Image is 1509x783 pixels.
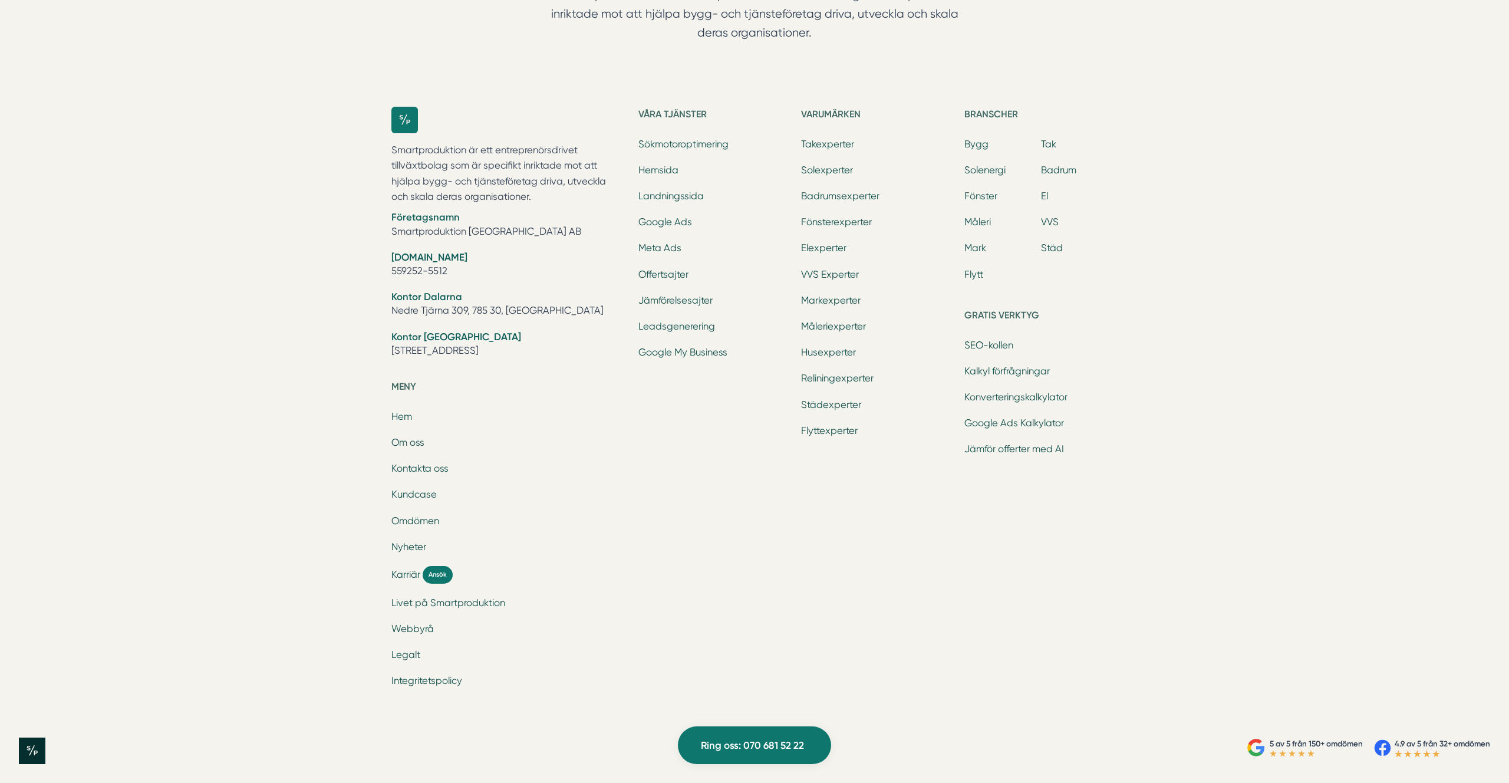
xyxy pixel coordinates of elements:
a: Integritetspolicy [391,675,462,686]
a: Elexperter [801,242,846,254]
strong: Kontor Dalarna [391,291,462,302]
a: Jämförelsesajter [638,295,713,306]
a: Reliningexperter [801,373,874,384]
a: VVS Experter [801,269,859,280]
a: Markexperter [801,295,861,306]
a: Städ [1041,242,1063,254]
a: Badrum [1041,165,1076,176]
a: Omdömen [391,515,439,527]
a: Flytt [964,269,983,280]
a: Kundcase [391,489,437,500]
a: Google My Business [638,347,727,358]
a: Mark [964,242,986,254]
a: Måleri [964,216,991,228]
a: SEO-kollen [964,340,1013,351]
span: Ring oss: 070 681 52 22 [701,738,804,754]
a: Livet på Smartproduktion [391,597,505,608]
a: Flyttexperter [801,425,858,436]
a: Legalt [391,649,420,660]
a: VVS [1041,216,1059,228]
h5: Branscher [964,107,1118,126]
h5: Gratis verktyg [964,308,1118,327]
a: Husexperter [801,347,856,358]
h5: Meny [391,379,624,398]
a: El [1041,190,1048,202]
a: Google Ads [638,216,692,228]
a: Karriär Ansök [391,566,624,583]
a: Meta Ads [638,242,681,254]
a: Om oss [391,437,424,448]
a: Tak [1041,139,1056,150]
a: Städexperter [801,399,861,410]
a: Takexperter [801,139,854,150]
a: Sökmotoroptimering [638,139,729,150]
a: Badrumsexperter [801,190,879,202]
li: Smartproduktion [GEOGRAPHIC_DATA] AB [391,210,624,241]
a: Hemsida [638,165,678,176]
a: Kontakta oss [391,463,449,474]
a: Konverteringskalkylator [964,391,1067,403]
p: 5 av 5 från 150+ omdömen [1270,738,1363,750]
a: Fönsterexperter [801,216,872,228]
strong: Kontor [GEOGRAPHIC_DATA] [391,331,521,343]
a: Ring oss: 070 681 52 22 [678,726,831,764]
p: 4.9 av 5 från 32+ omdömen [1395,738,1490,750]
a: Offertsajter [638,269,688,280]
li: Nedre Tjärna 309, 785 30, [GEOGRAPHIC_DATA] [391,290,624,320]
a: Bygg [964,139,989,150]
a: Hem [391,411,412,422]
a: Google Ads Kalkylator [964,417,1064,429]
h5: Varumärken [801,107,954,126]
a: Måleriexperter [801,321,866,332]
strong: [DOMAIN_NAME] [391,251,467,263]
strong: Företagsnamn [391,211,460,223]
a: Webbyrå [391,623,434,634]
a: Fönster [964,190,997,202]
span: Ansök [423,566,453,583]
a: Kalkyl förfrågningar [964,366,1050,377]
h5: Våra tjänster [638,107,792,126]
a: Solexperter [801,165,853,176]
p: Smartproduktion är ett entreprenörsdrivet tillväxtbolag som är specifikt inriktade mot att hjälpa... [391,143,624,205]
li: [STREET_ADDRESS] [391,330,624,360]
a: Solenergi [964,165,1006,176]
span: Karriär [391,568,420,581]
a: Leadsgenerering [638,321,715,332]
a: Landningssida [638,190,704,202]
a: Nyheter [391,541,426,552]
li: 559252-5512 [391,251,624,281]
a: Jämför offerter med AI [964,443,1064,455]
